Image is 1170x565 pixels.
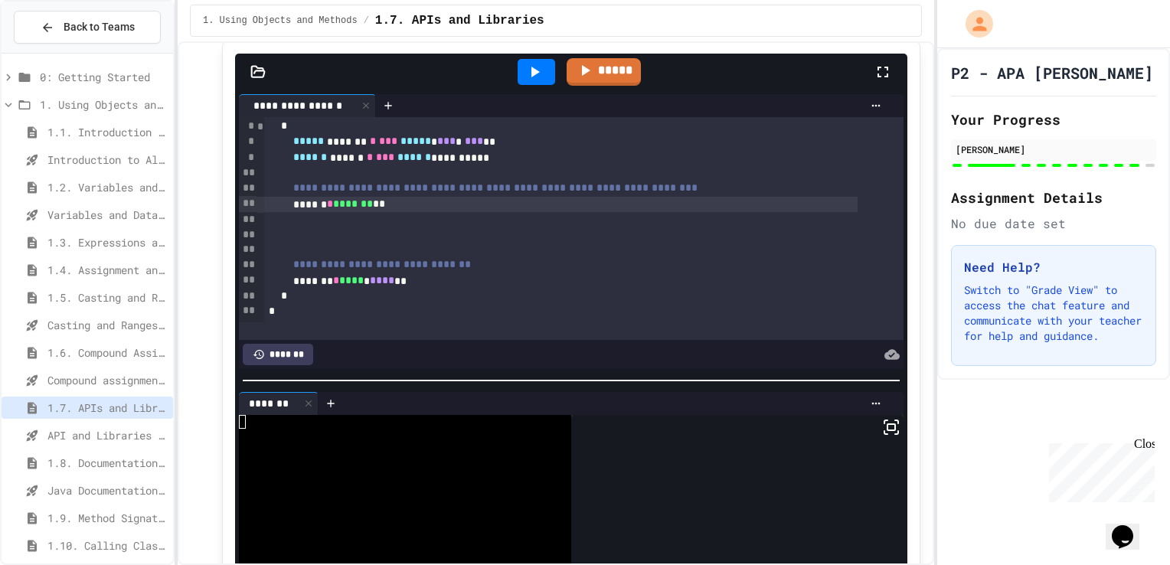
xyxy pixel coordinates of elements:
[47,289,167,305] span: 1.5. Casting and Ranges of Values
[949,6,997,41] div: My Account
[375,11,544,30] span: 1.7. APIs and Libraries
[1043,437,1155,502] iframe: chat widget
[964,282,1143,344] p: Switch to "Grade View" to access the chat feature and communicate with your teacher for help and ...
[951,187,1156,208] h2: Assignment Details
[40,96,167,113] span: 1. Using Objects and Methods
[47,207,167,223] span: Variables and Data Types - Quiz
[1106,504,1155,550] iframe: chat widget
[40,69,167,85] span: 0: Getting Started
[956,142,1152,156] div: [PERSON_NAME]
[47,400,167,416] span: 1.7. APIs and Libraries
[6,6,106,97] div: Chat with us now!Close
[47,234,167,250] span: 1.3. Expressions and Output [New]
[64,19,135,35] span: Back to Teams
[14,11,161,44] button: Back to Teams
[951,109,1156,130] h2: Your Progress
[47,455,167,471] span: 1.8. Documentation with Comments and Preconditions
[47,317,167,333] span: Casting and Ranges of variables - Quiz
[47,537,167,554] span: 1.10. Calling Class Methods
[47,262,167,278] span: 1.4. Assignment and Input
[47,345,167,361] span: 1.6. Compound Assignment Operators
[47,372,167,388] span: Compound assignment operators - Quiz
[47,482,167,498] span: Java Documentation with Comments - Topic 1.8
[47,124,167,140] span: 1.1. Introduction to Algorithms, Programming, and Compilers
[47,427,167,443] span: API and Libraries - Topic 1.7
[364,15,369,27] span: /
[964,258,1143,276] h3: Need Help?
[47,179,167,195] span: 1.2. Variables and Data Types
[203,15,358,27] span: 1. Using Objects and Methods
[47,152,167,168] span: Introduction to Algorithms, Programming, and Compilers
[951,214,1156,233] div: No due date set
[47,510,167,526] span: 1.9. Method Signatures
[951,62,1153,83] h1: P2 - APA [PERSON_NAME]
